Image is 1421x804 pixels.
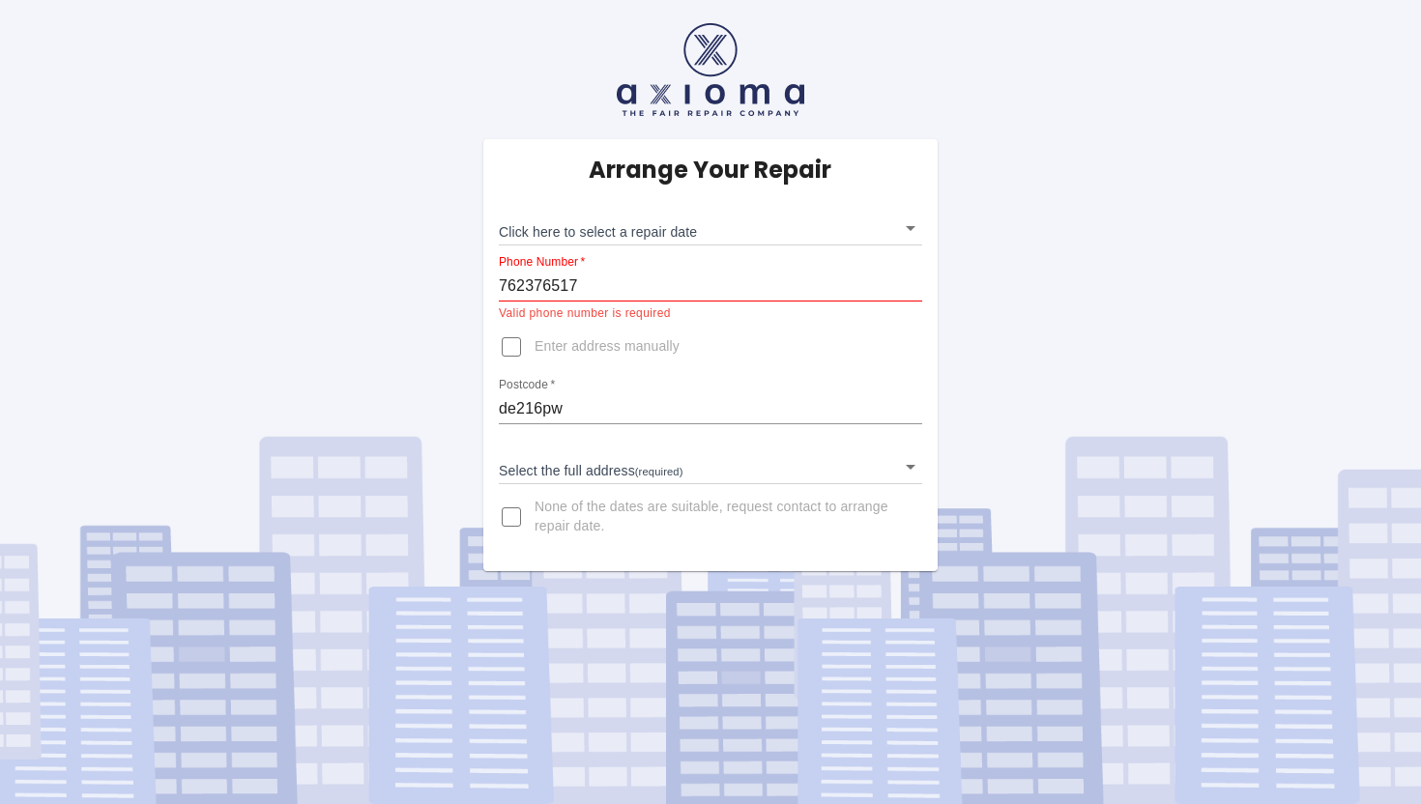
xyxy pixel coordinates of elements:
[535,337,680,357] span: Enter address manually
[617,23,804,116] img: axioma
[499,254,585,271] label: Phone Number
[499,304,922,324] p: Valid phone number is required
[499,377,555,393] label: Postcode
[589,155,831,186] h5: Arrange Your Repair
[535,498,907,536] span: None of the dates are suitable, request contact to arrange repair date.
